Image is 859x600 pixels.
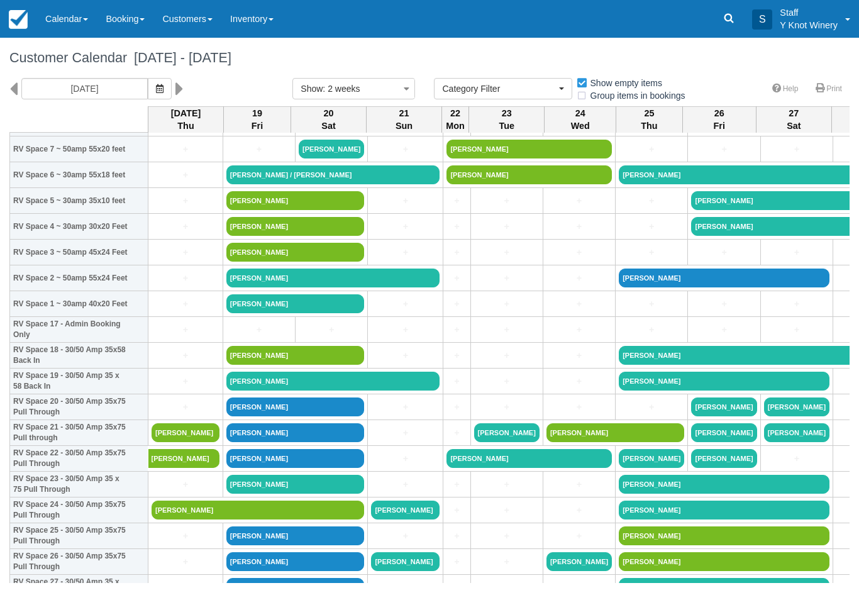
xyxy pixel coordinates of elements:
a: + [152,143,219,156]
a: [PERSON_NAME] [691,449,756,468]
th: 25 Thu [616,106,682,133]
a: [PERSON_NAME] [474,423,540,442]
a: [PERSON_NAME] [226,397,365,416]
button: Show: 2 weeks [292,78,415,99]
a: + [474,581,540,594]
th: RV Space 19 - 30/50 Amp 35 x 58 Back In [10,369,148,394]
a: + [474,478,540,491]
a: + [446,297,467,311]
a: [PERSON_NAME] [619,372,829,391]
a: [PERSON_NAME] [446,165,612,184]
a: + [371,401,440,414]
a: + [764,452,829,465]
a: + [152,530,219,543]
a: [PERSON_NAME] [619,578,829,597]
a: + [152,297,219,311]
th: RV Space 26 - 30/50 Amp 35x75 Pull Through [10,549,148,575]
a: + [764,323,829,336]
a: + [299,323,364,336]
a: + [546,297,612,311]
th: [DATE] Thu [148,106,224,133]
a: [PERSON_NAME] [619,526,829,545]
span: Group items in bookings [576,91,696,99]
span: Show [301,84,323,94]
a: + [371,297,440,311]
a: [PERSON_NAME] [691,423,756,442]
h1: Customer Calendar [9,50,850,65]
a: [PERSON_NAME] [764,397,829,416]
th: 21 Sun [367,106,442,133]
a: + [764,246,829,259]
a: + [474,401,540,414]
a: + [371,530,440,543]
a: + [474,504,540,517]
a: [PERSON_NAME] [546,423,685,442]
a: + [546,194,612,208]
a: + [152,478,219,491]
a: + [546,530,612,543]
a: + [446,581,467,594]
a: + [619,143,684,156]
th: RV Space 17 - Admin Booking Only [10,317,148,343]
th: 26 Fri [682,106,756,133]
a: + [474,194,540,208]
th: 24 Wed [545,106,616,133]
a: + [474,555,540,569]
th: RV Space 21 - 30/50 Amp 35x75 Pull through [10,420,148,446]
a: [PERSON_NAME] [371,552,440,571]
a: + [152,349,219,362]
a: + [474,530,540,543]
span: : 2 weeks [323,84,360,94]
a: [PERSON_NAME] [619,269,829,287]
a: [PERSON_NAME] [152,423,219,442]
a: + [546,349,612,362]
a: + [152,375,219,388]
div: S [752,9,772,30]
th: RV Space 22 - 30/50 Amp 35x75 Pull Through [10,446,148,472]
a: [PERSON_NAME] [226,217,365,236]
a: [PERSON_NAME] [619,475,829,494]
a: Help [765,80,806,98]
a: [PERSON_NAME] [546,552,612,571]
a: [PERSON_NAME] [446,140,612,158]
a: + [446,194,467,208]
a: + [691,246,756,259]
a: + [152,246,219,259]
th: RV Space 24 - 30/50 Amp 35x75 Pull Through [10,497,148,523]
a: [PERSON_NAME] [226,294,365,313]
a: [PERSON_NAME] [226,243,365,262]
a: + [691,297,756,311]
a: + [619,220,684,233]
a: + [619,194,684,208]
a: [PERSON_NAME] [226,526,365,545]
th: RV Space 20 - 30/50 Amp 35x75 Pull Through [10,394,148,420]
a: [PERSON_NAME] [619,449,684,468]
th: RV Space 5 ~ 30amp 35x10 feet [10,188,148,214]
p: Y Knot Winery [780,19,838,31]
th: RV Space 18 - 30/50 Amp 35x58 Back In [10,343,148,369]
a: + [474,297,540,311]
p: Staff [780,6,838,19]
a: + [226,143,292,156]
span: Category Filter [442,82,556,95]
a: + [546,581,612,594]
button: Category Filter [434,78,572,99]
th: 27 Sat [756,106,831,133]
th: RV Space 25 - 30/50 Amp 35x75 Pull Through [10,523,148,549]
a: [PERSON_NAME] [226,423,365,442]
a: + [446,246,467,259]
a: + [619,297,684,311]
span: Show empty items [576,78,672,87]
a: [PERSON_NAME] [226,578,365,597]
a: + [446,555,467,569]
a: + [619,323,684,336]
a: + [764,143,829,156]
a: [PERSON_NAME] [764,423,829,442]
th: 19 Fri [224,106,291,133]
a: + [546,246,612,259]
a: + [446,349,467,362]
a: + [371,246,440,259]
a: [PERSON_NAME] [226,475,365,494]
a: + [152,220,219,233]
a: + [371,143,440,156]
